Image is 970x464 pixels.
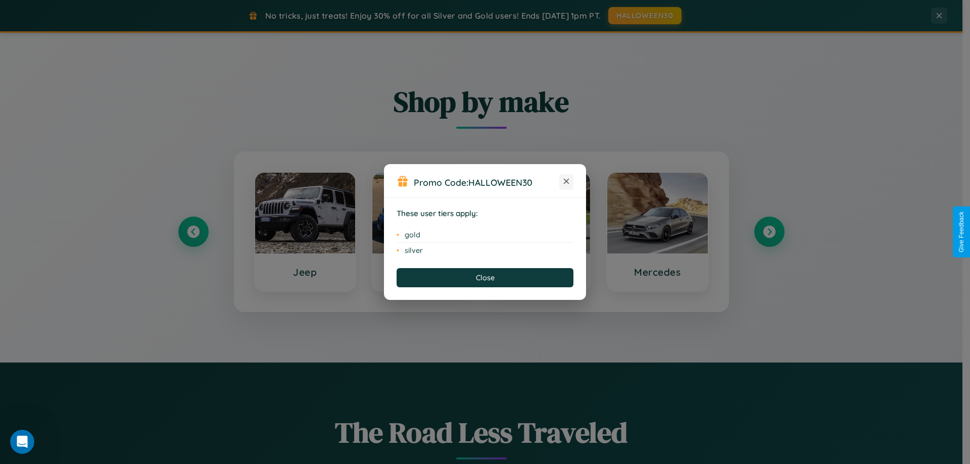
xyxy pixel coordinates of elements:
button: Close [397,268,573,287]
div: Give Feedback [958,212,965,252]
b: HALLOWEEN30 [468,177,532,188]
li: gold [397,227,573,243]
h3: Promo Code: [414,177,559,188]
li: silver [397,243,573,258]
strong: These user tiers apply: [397,209,478,218]
iframe: Intercom live chat [10,430,34,454]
